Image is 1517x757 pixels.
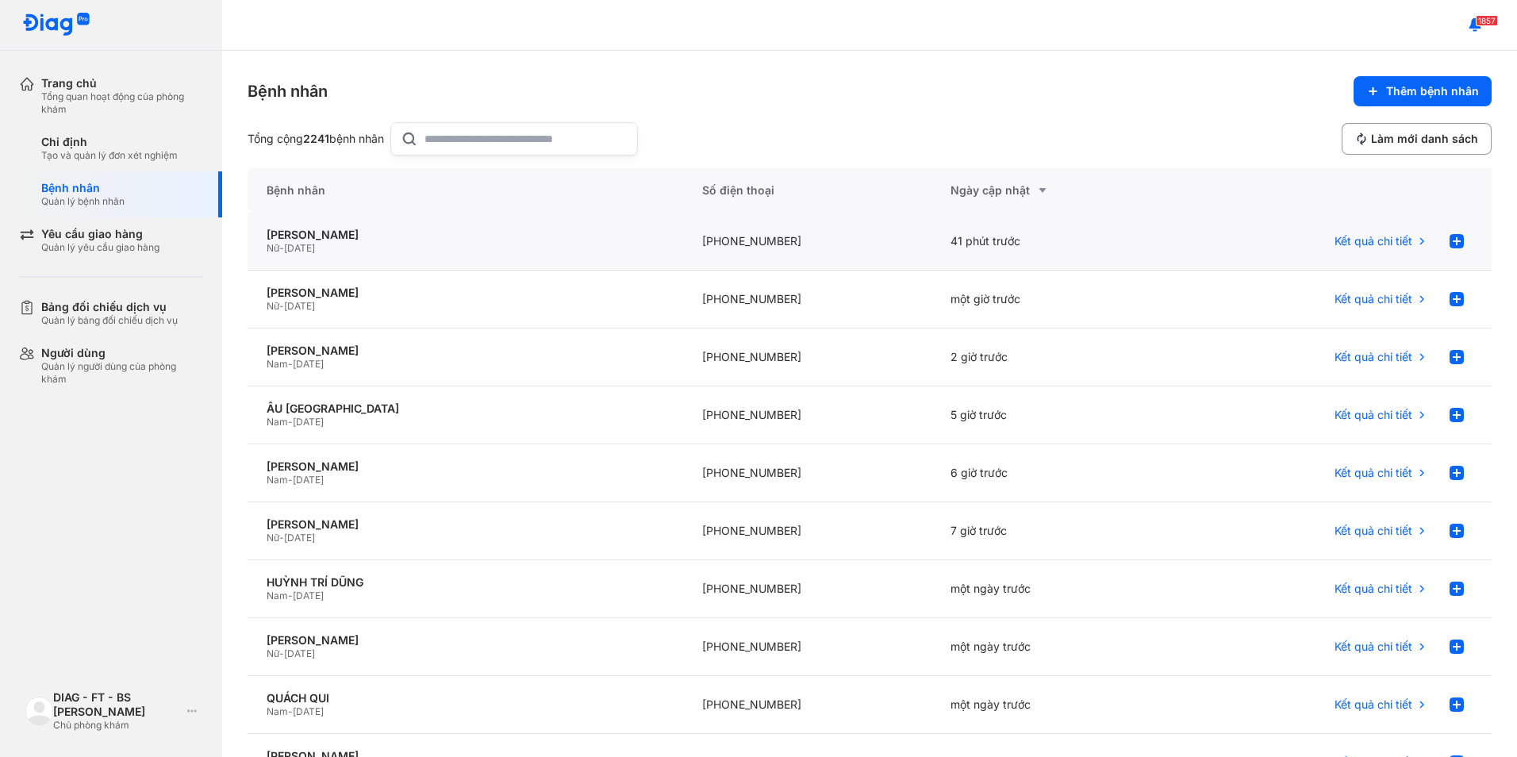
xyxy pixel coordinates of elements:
[931,386,1181,444] div: 5 giờ trước
[267,575,664,590] div: HUỲNH TRÍ DŨNG
[267,517,664,532] div: [PERSON_NAME]
[931,329,1181,386] div: 2 giờ trước
[267,242,279,254] span: Nữ
[683,271,932,329] div: [PHONE_NUMBER]
[279,647,284,659] span: -
[267,474,288,486] span: Nam
[1335,234,1412,248] span: Kết quả chi tiết
[248,132,384,146] div: Tổng cộng bệnh nhân
[1335,582,1412,596] span: Kết quả chi tiết
[267,459,664,474] div: [PERSON_NAME]
[41,135,178,149] div: Chỉ định
[267,691,664,705] div: QUÁCH QUI
[41,360,203,386] div: Quản lý người dùng của phòng khám
[1335,466,1412,480] span: Kết quả chi tiết
[267,416,288,428] span: Nam
[1476,15,1498,26] span: 1857
[25,697,53,724] img: logo
[288,705,293,717] span: -
[41,300,178,314] div: Bảng đối chiếu dịch vụ
[293,416,324,428] span: [DATE]
[931,618,1181,676] div: một ngày trước
[683,676,932,734] div: [PHONE_NUMBER]
[293,474,324,486] span: [DATE]
[267,228,664,242] div: [PERSON_NAME]
[1342,123,1492,155] button: Làm mới danh sách
[293,590,324,601] span: [DATE]
[267,532,279,544] span: Nữ
[267,402,664,416] div: ÂU [GEOGRAPHIC_DATA]
[1335,640,1412,654] span: Kết quả chi tiết
[931,213,1181,271] div: 41 phút trước
[267,358,288,370] span: Nam
[267,647,279,659] span: Nữ
[1371,132,1478,146] span: Làm mới danh sách
[41,195,125,208] div: Quản lý bệnh nhân
[293,705,324,717] span: [DATE]
[267,300,279,312] span: Nữ
[1354,76,1492,106] button: Thêm bệnh nhân
[683,502,932,560] div: [PHONE_NUMBER]
[1335,350,1412,364] span: Kết quả chi tiết
[931,444,1181,502] div: 6 giờ trước
[284,242,315,254] span: [DATE]
[1335,697,1412,712] span: Kết quả chi tiết
[951,181,1162,200] div: Ngày cập nhật
[683,618,932,676] div: [PHONE_NUMBER]
[41,76,203,90] div: Trang chủ
[267,286,664,300] div: [PERSON_NAME]
[931,502,1181,560] div: 7 giờ trước
[683,329,932,386] div: [PHONE_NUMBER]
[288,358,293,370] span: -
[284,300,315,312] span: [DATE]
[293,358,324,370] span: [DATE]
[303,132,329,145] span: 2241
[1335,524,1412,538] span: Kết quả chi tiết
[41,149,178,162] div: Tạo và quản lý đơn xét nghiệm
[41,227,159,241] div: Yêu cầu giao hàng
[931,676,1181,734] div: một ngày trước
[1386,84,1479,98] span: Thêm bệnh nhân
[267,705,288,717] span: Nam
[683,560,932,618] div: [PHONE_NUMBER]
[41,314,178,327] div: Quản lý bảng đối chiếu dịch vụ
[41,181,125,195] div: Bệnh nhân
[279,300,284,312] span: -
[288,416,293,428] span: -
[248,80,328,102] div: Bệnh nhân
[53,719,181,732] div: Chủ phòng khám
[248,168,683,213] div: Bệnh nhân
[267,633,664,647] div: [PERSON_NAME]
[1335,292,1412,306] span: Kết quả chi tiết
[284,647,315,659] span: [DATE]
[288,590,293,601] span: -
[683,444,932,502] div: [PHONE_NUMBER]
[41,346,203,360] div: Người dùng
[931,560,1181,618] div: một ngày trước
[279,532,284,544] span: -
[1335,408,1412,422] span: Kết quả chi tiết
[41,90,203,116] div: Tổng quan hoạt động của phòng khám
[267,590,288,601] span: Nam
[41,241,159,254] div: Quản lý yêu cầu giao hàng
[267,344,664,358] div: [PERSON_NAME]
[931,271,1181,329] div: một giờ trước
[683,213,932,271] div: [PHONE_NUMBER]
[683,168,932,213] div: Số điện thoại
[284,532,315,544] span: [DATE]
[288,474,293,486] span: -
[279,242,284,254] span: -
[683,386,932,444] div: [PHONE_NUMBER]
[22,13,90,37] img: logo
[53,690,181,719] div: DIAG - FT - BS [PERSON_NAME]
